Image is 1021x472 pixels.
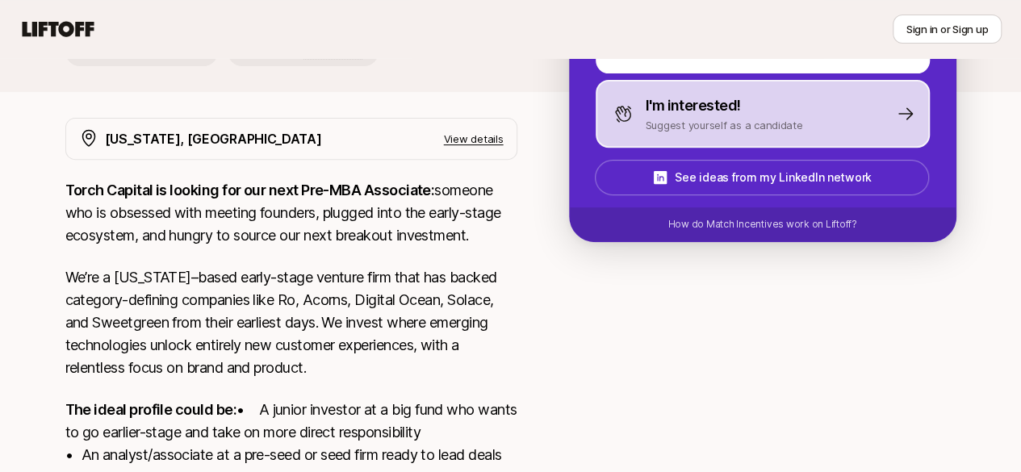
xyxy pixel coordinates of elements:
[667,217,856,232] p: How do Match Incentives work on Liftoff?
[65,401,236,418] strong: The ideal profile could be:
[893,15,1002,44] button: Sign in or Sign up
[444,131,504,147] p: View details
[65,179,517,247] p: someone who is obsessed with meeting founders, plugged into the early-stage ecosystem, and hungry...
[675,168,871,187] p: See ideas from my LinkedIn network
[65,182,435,198] strong: Torch Capital is looking for our next Pre-MBA Associate:
[105,128,322,149] p: [US_STATE], [GEOGRAPHIC_DATA]
[65,266,517,379] p: We’re a [US_STATE]–based early-stage venture firm that has backed category-defining companies lik...
[595,160,929,195] button: See ideas from my LinkedIn network
[646,94,741,117] p: I'm interested!
[646,117,803,133] p: Suggest yourself as a candidate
